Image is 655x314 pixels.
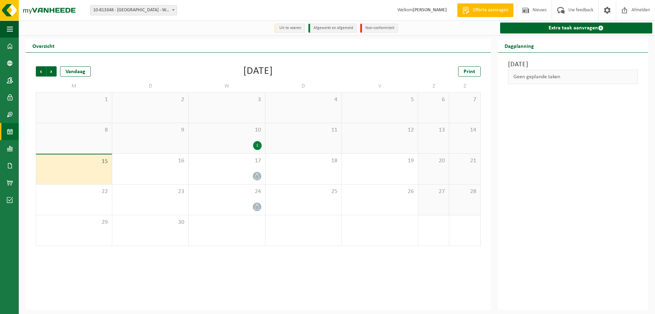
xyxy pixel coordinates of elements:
[60,66,91,77] div: Vandaag
[192,188,261,195] span: 24
[418,80,449,92] td: Z
[269,96,338,104] span: 4
[40,158,108,165] span: 15
[453,96,477,104] span: 7
[189,80,265,92] td: W
[345,157,414,165] span: 19
[464,69,475,74] span: Print
[112,80,189,92] td: D
[90,5,177,15] span: 10-813348 - PALOMA - WAASMUNSTER
[453,188,477,195] span: 28
[422,157,446,165] span: 20
[116,157,185,165] span: 16
[40,126,108,134] span: 8
[422,188,446,195] span: 27
[40,188,108,195] span: 22
[360,24,398,33] li: Non-conformiteit
[116,126,185,134] span: 9
[274,24,305,33] li: Uit te voeren
[265,80,342,92] td: D
[457,3,513,17] a: Offerte aanvragen
[36,66,46,77] span: Vorige
[116,188,185,195] span: 23
[458,66,481,77] a: Print
[413,8,447,13] strong: [PERSON_NAME]
[500,23,652,33] a: Extra taak aanvragen
[253,141,262,150] div: 1
[498,39,541,52] h2: Dagplanning
[46,66,57,77] span: Volgende
[508,70,638,84] div: Geen geplande taken
[449,80,480,92] td: Z
[243,66,273,77] div: [DATE]
[422,96,446,104] span: 6
[345,96,414,104] span: 5
[116,96,185,104] span: 2
[192,96,261,104] span: 3
[116,219,185,226] span: 30
[508,59,638,70] h3: [DATE]
[422,126,446,134] span: 13
[453,126,477,134] span: 14
[471,7,510,14] span: Offerte aanvragen
[192,157,261,165] span: 17
[40,96,108,104] span: 1
[269,188,338,195] span: 25
[269,126,338,134] span: 11
[345,188,414,195] span: 26
[342,80,418,92] td: V
[308,24,357,33] li: Afgewerkt en afgemeld
[192,126,261,134] span: 10
[345,126,414,134] span: 12
[269,157,338,165] span: 18
[453,157,477,165] span: 21
[40,219,108,226] span: 29
[26,39,61,52] h2: Overzicht
[36,80,112,92] td: M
